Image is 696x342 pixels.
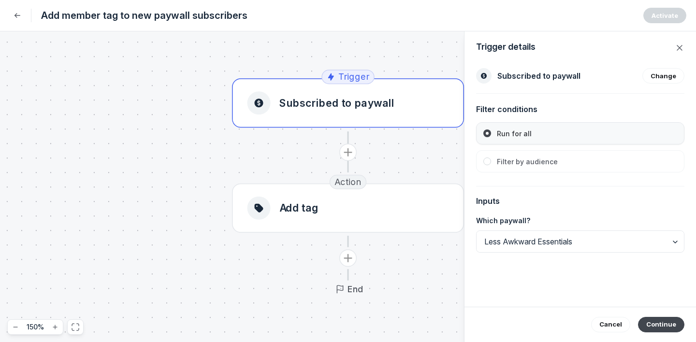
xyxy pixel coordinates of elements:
span: Trigger [338,71,370,83]
span: Action [334,176,362,188]
button: Add action [339,143,357,161]
span: Filter conditions [476,104,537,114]
button: Add tag [232,184,464,233]
button: Close [673,41,686,55]
span: Inputs [476,196,684,206]
div: ActionAdd tagAdd actionEnd [232,184,464,295]
span: End [348,284,363,295]
div: TriggerSubscribed to paywall [232,78,464,128]
span: Add tag [279,201,319,215]
button: Zoom out [10,321,21,333]
div: React Flow controls [7,319,84,335]
span: Run for all [497,129,532,138]
span: Add member tag to new paywall subscribers [41,9,247,22]
span: Subscribed to paywall [279,96,395,110]
span: Subscribed to paywall [497,71,580,81]
button: Change [642,68,684,84]
button: Zoom in [49,321,61,333]
button: Continue [638,317,684,332]
input: Select an option [477,231,684,252]
button: Add action [339,249,357,267]
button: Fit to view [70,321,81,333]
button: Cancel [591,317,630,332]
button: 150% [23,321,47,333]
span: Filter by audience [497,157,558,166]
button: Activate [643,8,686,23]
button: Back [10,8,25,23]
span: 150 % [27,322,44,332]
span: Trigger details [476,41,536,53]
button: Subscribed to paywall [232,78,464,128]
span: Which paywall? [476,216,530,225]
